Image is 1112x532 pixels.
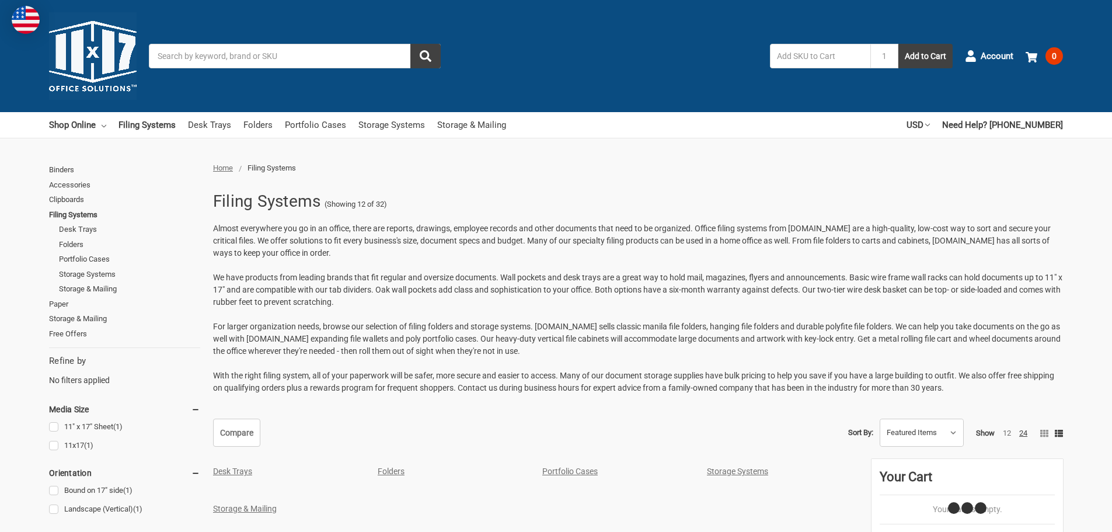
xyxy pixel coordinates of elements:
a: Free Offers [49,326,200,342]
h5: Media Size [49,402,200,416]
a: Storage Systems [707,467,768,476]
a: Storage & Mailing [213,504,277,513]
a: Portfolio Cases [59,252,200,267]
a: Portfolio Cases [542,467,598,476]
a: Folders [378,467,405,476]
a: Account [965,41,1013,71]
a: Binders [49,162,200,178]
a: Desk Trays [59,222,200,237]
a: USD [907,112,930,138]
input: Search by keyword, brand or SKU [149,44,441,68]
span: 0 [1045,47,1063,65]
h1: Filing Systems [213,186,321,217]
p: Almost everywhere you go in an office, there are reports, drawings, employee records and other do... [213,222,1063,259]
div: Your Cart [880,467,1055,495]
a: 11x17 [49,438,200,454]
input: Add SKU to Cart [770,44,870,68]
span: (1) [113,422,123,431]
h5: Refine by [49,354,200,368]
span: Filing Systems [248,164,296,172]
a: Storage & Mailing [49,311,200,326]
a: Folders [59,237,200,252]
a: Landscape (Vertical) [49,502,200,517]
span: (Showing 12 of 32) [325,199,387,210]
p: Your Cart Is Empty. [880,503,1055,516]
a: Portfolio Cases [285,112,346,138]
h5: Orientation [49,466,200,480]
a: Storage Systems [358,112,425,138]
a: 0 [1026,41,1063,71]
a: Desk Trays [188,112,231,138]
a: Storage & Mailing [437,112,506,138]
a: Bound on 17" side [49,483,200,499]
span: Show [976,429,995,437]
a: Shop Online [49,112,106,138]
a: Compare [213,419,260,447]
a: 12 [1003,429,1011,437]
p: For larger organization needs, browse our selection of filing folders and storage systems. [DOMAI... [213,321,1063,357]
a: Filing Systems [118,112,176,138]
a: Desk Trays [213,467,252,476]
a: Storage Systems [59,267,200,282]
a: Folders [243,112,273,138]
span: (1) [133,505,142,513]
span: (1) [84,441,93,450]
a: Accessories [49,178,200,193]
img: 11x17.com [49,12,137,100]
label: Sort By: [848,424,873,441]
a: 24 [1019,429,1027,437]
img: duty and tax information for United States [12,6,40,34]
button: Add to Cart [898,44,953,68]
span: Account [981,50,1013,63]
a: Storage & Mailing [59,281,200,297]
a: Paper [49,297,200,312]
a: Home [213,164,233,172]
a: Need Help? [PHONE_NUMBER] [942,112,1063,138]
p: We have products from leading brands that fit regular and oversize documents. Wall pockets and de... [213,272,1063,308]
a: Clipboards [49,192,200,207]
span: (1) [123,486,133,495]
div: No filters applied [49,354,200,386]
p: With the right filing system, all of your paperwork will be safer, more secure and easier to acce... [213,370,1063,394]
a: Filing Systems [49,207,200,222]
a: 11" x 17" Sheet [49,419,200,435]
